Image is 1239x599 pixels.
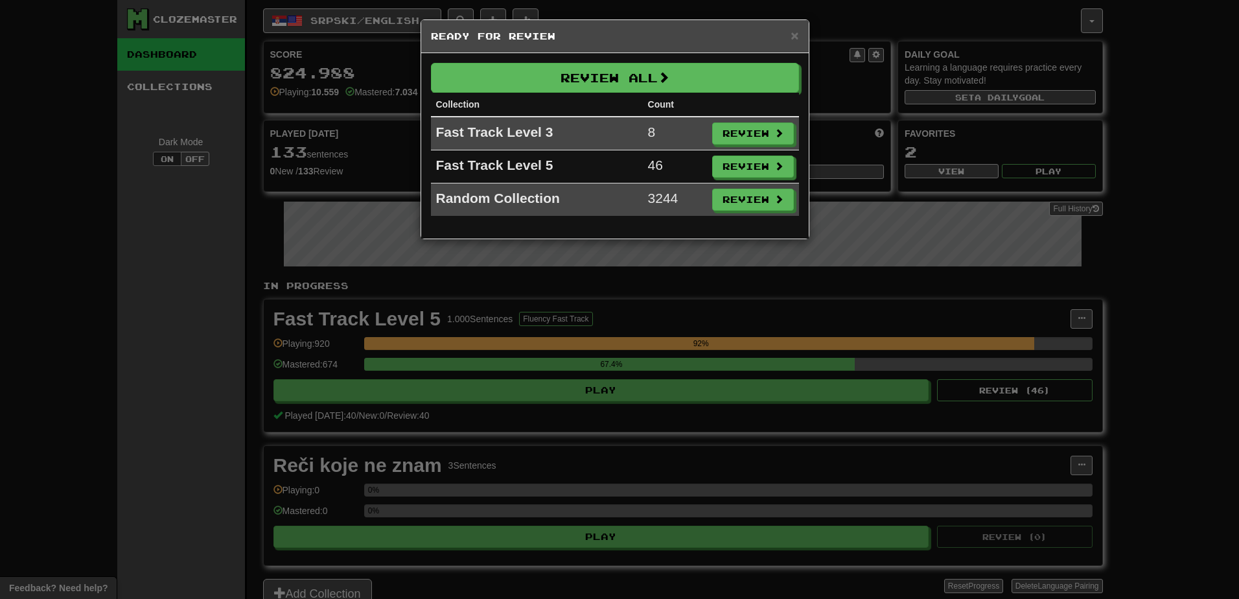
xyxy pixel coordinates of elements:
[643,183,707,217] td: 3244
[643,93,707,117] th: Count
[712,123,794,145] button: Review
[643,117,707,150] td: 8
[643,150,707,183] td: 46
[431,93,643,117] th: Collection
[431,183,643,217] td: Random Collection
[431,30,799,43] h5: Ready for Review
[791,29,798,42] button: Close
[712,156,794,178] button: Review
[431,150,643,183] td: Fast Track Level 5
[712,189,794,211] button: Review
[791,28,798,43] span: ×
[431,63,799,93] button: Review All
[431,117,643,150] td: Fast Track Level 3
